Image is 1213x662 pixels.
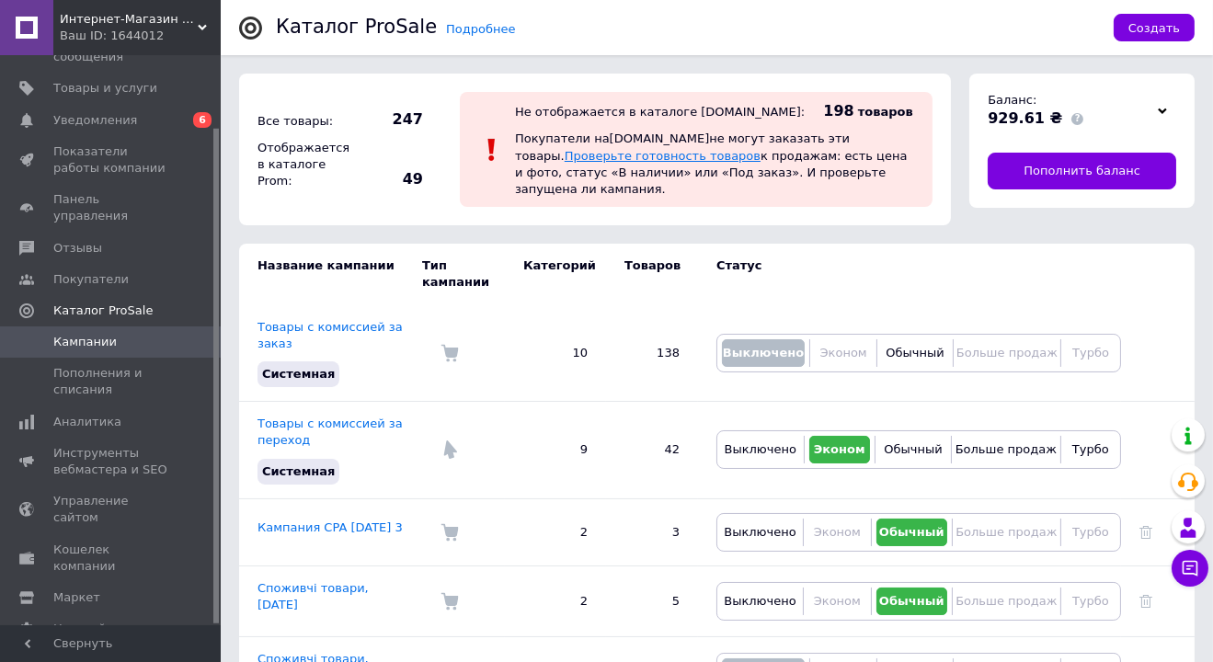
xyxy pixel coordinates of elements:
span: Больше продаж [956,442,1057,456]
span: Выключено [724,525,795,539]
span: Обычный [886,346,944,360]
button: Турбо [1066,519,1116,546]
a: Товары с комиссией за переход [257,417,403,447]
td: 2 [505,565,606,636]
span: Обычный [884,442,942,456]
div: Все товары: [253,108,354,134]
button: Эконом [815,339,872,367]
td: 138 [606,305,698,402]
span: Интернет-Магазин CopyTeh [60,11,198,28]
span: Эконом [820,346,867,360]
button: Больше продаж [957,519,1056,546]
span: Покупатели на [DOMAIN_NAME] не могут заказать эти товары. к продажам: есть цена и фото, статус «В... [515,131,908,196]
span: Создать [1128,21,1180,35]
button: Обычный [880,436,946,463]
span: Отзывы [53,240,102,257]
td: Тип кампании [422,244,505,304]
td: Товаров [606,244,698,304]
img: Комиссия за заказ [441,344,459,362]
button: Чат с покупателем [1172,550,1208,587]
button: Эконом [808,519,866,546]
td: 3 [606,498,698,565]
a: Пополнить баланс [988,153,1176,189]
span: 198 [823,102,853,120]
span: Выключено [725,442,796,456]
button: Обычный [882,339,947,367]
div: Отображается в каталоге Prom: [253,135,354,195]
a: Кампания CPA [DATE] 3 [257,520,403,534]
td: 42 [606,402,698,499]
span: Системная [262,464,335,478]
span: Турбо [1072,442,1109,456]
span: Уведомления [53,112,137,129]
span: Системная [262,367,335,381]
button: Турбо [1066,588,1116,615]
button: Выключено [722,436,799,463]
button: Выключено [722,588,798,615]
img: Комиссия за заказ [441,592,459,611]
img: Комиссия за заказ [441,523,459,542]
span: 929.61 ₴ [988,109,1062,127]
span: Покупатели [53,271,129,288]
div: Ваш ID: 1644012 [60,28,221,44]
span: Турбо [1072,346,1109,360]
button: Создать [1114,14,1195,41]
span: Эконом [814,442,865,456]
span: Кошелек компании [53,542,170,575]
span: товаров [858,105,913,119]
div: Не отображается в каталоге [DOMAIN_NAME]: [515,105,805,119]
button: Эконом [809,436,870,463]
button: Обычный [876,519,947,546]
td: 9 [505,402,606,499]
span: 247 [359,109,423,130]
span: Эконом [814,594,861,608]
a: Споживчі товари, [DATE] [257,581,369,611]
a: Удалить [1139,594,1152,608]
button: Больше продаж [958,339,1056,367]
span: Больше продаж [956,525,1057,539]
span: Выключено [724,594,795,608]
span: Обычный [879,594,944,608]
span: Настройки [53,621,120,637]
img: :exclamation: [478,136,506,164]
td: 5 [606,565,698,636]
button: Турбо [1066,436,1116,463]
img: Комиссия за переход [441,440,459,459]
a: Удалить [1139,525,1152,539]
div: Каталог ProSale [276,17,437,37]
span: Пополнить баланс [1024,163,1140,179]
span: Маркет [53,589,100,606]
button: Больше продаж [956,436,1056,463]
span: Кампании [53,334,117,350]
td: Название кампании [239,244,422,304]
span: Выключено [723,346,804,360]
span: Панель управления [53,191,170,224]
td: Категорий [505,244,606,304]
button: Обычный [876,588,947,615]
span: Турбо [1072,594,1109,608]
td: Статус [698,244,1121,304]
button: Больше продаж [957,588,1056,615]
button: Выключено [722,519,798,546]
span: Эконом [814,525,861,539]
span: 49 [359,169,423,189]
span: Аналитика [53,414,121,430]
span: Инструменты вебмастера и SEO [53,445,170,478]
span: Турбо [1072,525,1109,539]
span: Управление сайтом [53,493,170,526]
button: Турбо [1066,339,1116,367]
td: 2 [505,498,606,565]
span: Обычный [879,525,944,539]
a: Товары с комиссией за заказ [257,320,403,350]
td: 10 [505,305,606,402]
button: Выключено [722,339,805,367]
a: Подробнее [446,22,515,36]
a: Проверьте готовность товаров [565,149,761,163]
span: Больше продаж [956,346,1058,360]
span: Баланс: [988,93,1036,107]
span: Товары и услуги [53,80,157,97]
span: Больше продаж [956,594,1057,608]
span: Пополнения и списания [53,365,170,398]
button: Эконом [808,588,866,615]
span: Каталог ProSale [53,302,153,319]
